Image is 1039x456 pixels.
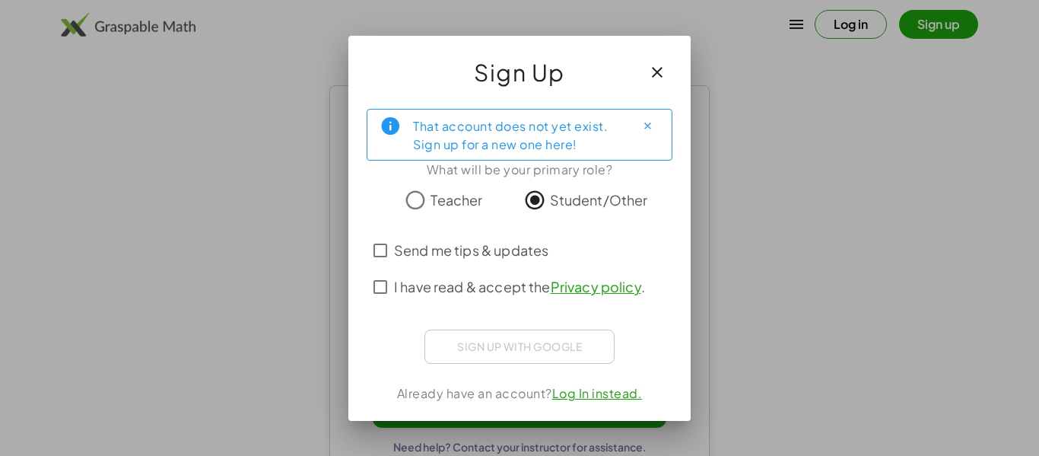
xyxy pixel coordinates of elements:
[474,54,565,91] span: Sign Up
[394,276,645,297] span: I have read & accept the .
[394,240,548,260] span: Send me tips & updates
[413,116,623,154] div: That account does not yet exist. Sign up for a new one here!
[552,385,643,401] a: Log In instead.
[367,161,672,179] div: What will be your primary role?
[550,190,648,210] span: Student/Other
[367,384,672,403] div: Already have an account?
[635,114,659,139] button: Close
[431,190,482,210] span: Teacher
[551,278,641,295] a: Privacy policy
